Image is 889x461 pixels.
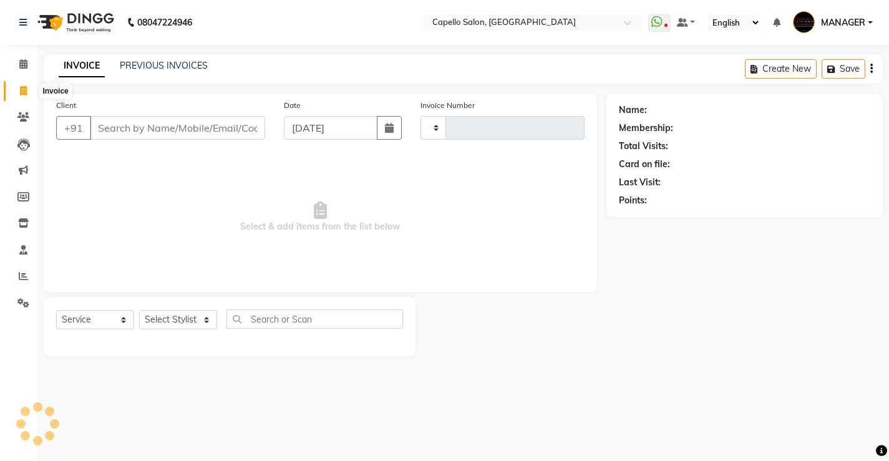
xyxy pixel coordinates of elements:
[56,116,91,140] button: +91
[284,100,301,111] label: Date
[32,5,117,40] img: logo
[822,59,865,79] button: Save
[56,155,585,279] span: Select & add items from the list below
[619,140,668,153] div: Total Visits:
[120,60,208,71] a: PREVIOUS INVOICES
[745,59,817,79] button: Create New
[39,84,71,99] div: Invoice
[90,116,265,140] input: Search by Name/Mobile/Email/Code
[619,194,647,207] div: Points:
[619,104,647,117] div: Name:
[56,100,76,111] label: Client
[619,122,673,135] div: Membership:
[59,55,105,77] a: INVOICE
[793,11,815,33] img: MANAGER
[619,158,670,171] div: Card on file:
[137,5,192,40] b: 08047224946
[420,100,475,111] label: Invoice Number
[619,176,661,189] div: Last Visit:
[821,16,865,29] span: MANAGER
[226,309,403,329] input: Search or Scan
